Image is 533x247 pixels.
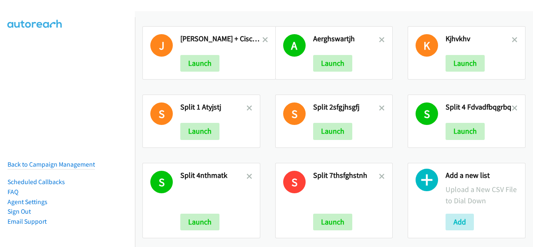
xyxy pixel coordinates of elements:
p: Upload a New CSV File to Dial Down [446,184,518,206]
h2: Aerghswartjh [313,34,379,44]
a: FAQ [7,188,18,196]
button: Launch [446,123,485,140]
h2: Split 4nthmatk [180,171,247,180]
a: Sign Out [7,207,31,215]
button: Launch [180,55,219,72]
button: Launch [180,214,219,230]
h1: K [416,34,438,57]
a: Scheduled Callbacks [7,178,65,186]
a: Back to Campaign Management [7,160,95,168]
h1: S [416,102,438,125]
h2: [PERSON_NAME] + Cisco Q1 Fy26 Apjc An Zsfghs [180,34,262,44]
button: Launch [313,214,352,230]
h2: Add a new list [446,171,518,180]
h2: Kjhvkhv [446,34,512,44]
h2: Split 7thsfghstnh [313,171,379,180]
a: Email Support [7,217,47,225]
h1: A [283,34,306,57]
h1: S [283,102,306,125]
h2: Split 2sfgjhsgfj [313,102,379,112]
button: Launch [313,123,352,140]
a: Agent Settings [7,198,47,206]
h1: J [150,34,173,57]
button: Launch [446,55,485,72]
h2: Split 1 Atyjstj [180,102,247,112]
h2: Split 4 Fdvadfbqgrbq [446,102,512,112]
h1: S [283,171,306,193]
h1: S [150,171,173,193]
button: Launch [313,55,352,72]
button: Launch [180,123,219,140]
h1: S [150,102,173,125]
button: Add [446,214,474,230]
